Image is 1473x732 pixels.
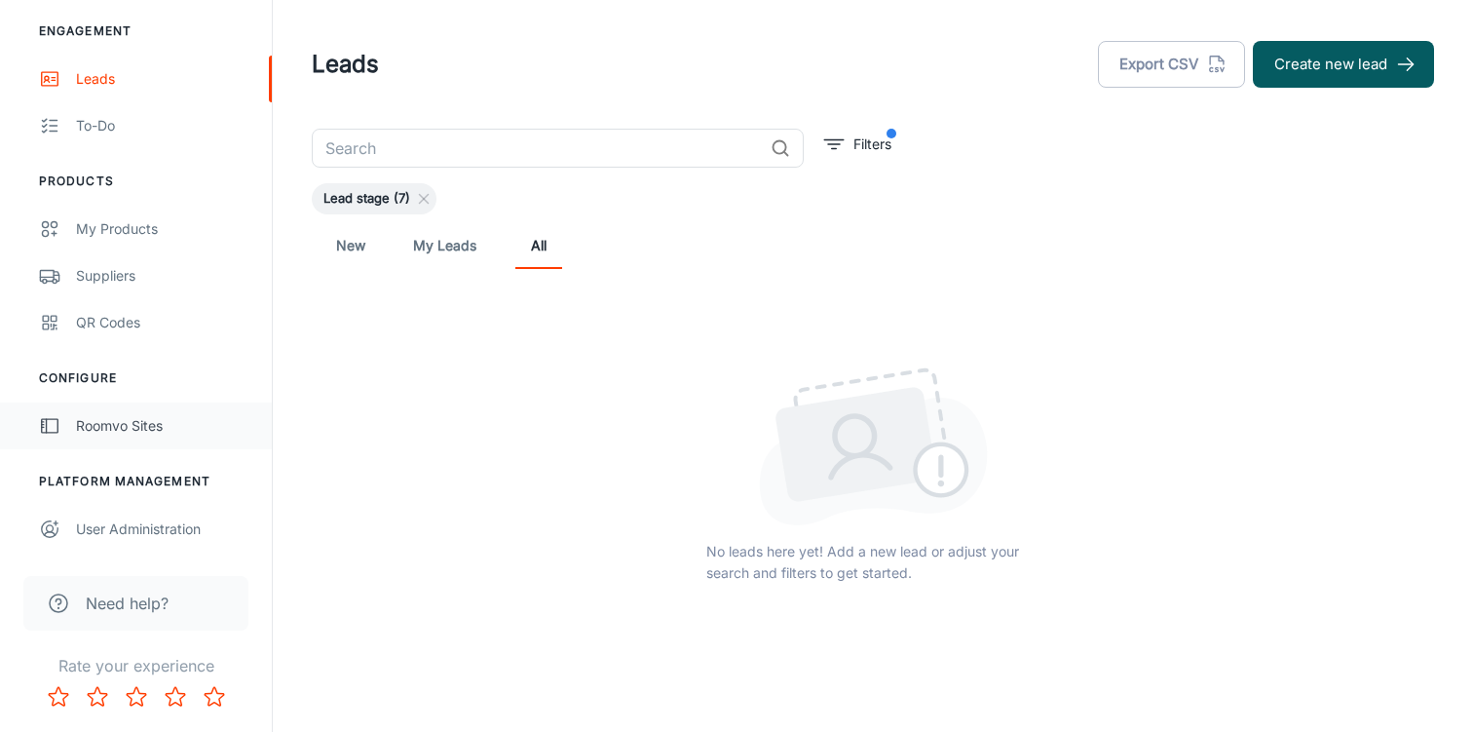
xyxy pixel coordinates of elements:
[1253,41,1434,88] button: Create new lead
[76,519,252,540] div: User Administration
[78,677,117,716] button: Rate 2 star
[413,222,476,269] a: My Leads
[76,68,252,90] div: Leads
[706,541,1040,584] p: No leads here yet! Add a new lead or adjust your search and filters to get started.
[1098,41,1245,88] button: Export CSV
[312,47,379,82] h1: Leads
[16,654,256,677] p: Rate your experience
[76,218,252,240] div: My Products
[853,134,891,155] p: Filters
[76,265,252,287] div: Suppliers
[195,677,234,716] button: Rate 5 star
[759,367,988,525] img: lead_empty_state.png
[819,129,896,160] button: filter
[312,129,763,168] input: Search
[76,415,252,437] div: Roomvo Sites
[515,222,562,269] a: All
[76,312,252,333] div: QR Codes
[39,677,78,716] button: Rate 1 star
[117,677,156,716] button: Rate 3 star
[312,189,422,209] span: Lead stage (7)
[312,183,436,214] div: Lead stage (7)
[156,677,195,716] button: Rate 4 star
[327,222,374,269] a: New
[86,592,169,615] span: Need help?
[76,115,252,136] div: To-do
